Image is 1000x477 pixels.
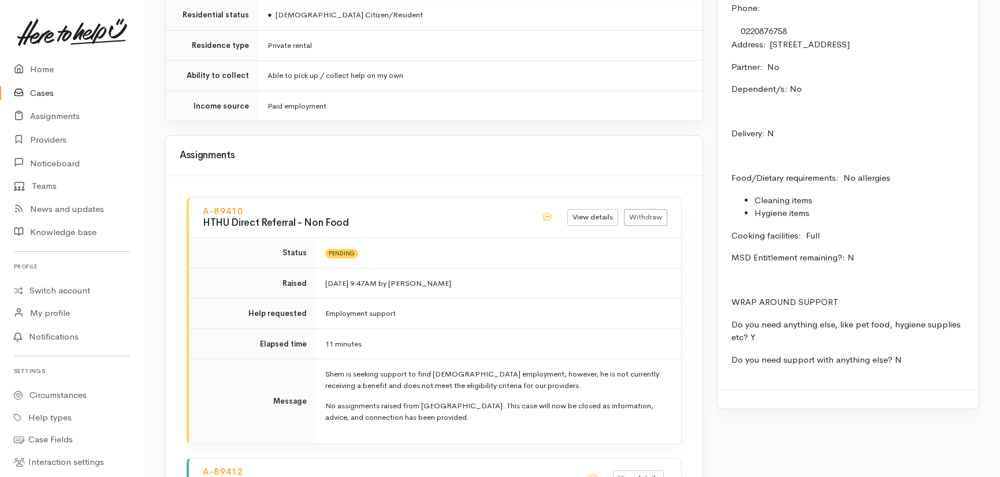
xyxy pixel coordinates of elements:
td: Status [189,238,316,268]
p: Food/Dietary requirements: No allergies [731,172,965,185]
p: MSD Entitlement remaining?: N [731,251,965,264]
td: Elapsed time [189,329,316,359]
td: Residence type [166,30,258,61]
td: Income source [166,91,258,121]
h3: Assignments [180,150,689,161]
p: WRAP AROUND SUPPORT [731,296,965,309]
h3: HTHU Direct Referral - Non Food [203,218,527,229]
p: Delivery: N [731,127,965,140]
td: Employment support [316,299,681,329]
h6: Profile [14,259,130,274]
time: [DATE] 9:47AM [325,278,377,288]
h6: Settings [14,363,130,379]
td: Raised [189,268,316,299]
td: Message [189,359,316,444]
p: Do you need anything else, like pet food, hygiene supplies etc? Y [731,318,965,344]
span: Private rental [267,40,312,50]
span: Pending [325,249,358,258]
td: Ability to collect [166,61,258,91]
a: View details [567,209,618,226]
li: Hygiene items [754,207,965,220]
td: Help requested [189,299,316,329]
p: Shem is seeking support to find [DEMOGRAPHIC_DATA] employment; however, he is not currently recei... [325,368,667,391]
a: A-89410 [203,206,243,217]
li: Cleaning items [754,194,965,207]
a: 0220876758 [741,25,787,36]
span: 11 minutes [325,339,362,349]
p: Cooking facilities: Full [731,229,965,243]
p: No assignments raised from [GEOGRAPHIC_DATA]. This case will now be closed as information, advice... [325,400,667,423]
span: [DEMOGRAPHIC_DATA] Citizen/Resident [267,10,423,20]
a: Withdraw [624,209,667,226]
p: Phone: [731,2,965,15]
p: Dependent/s: No [731,83,965,96]
p: Address: [STREET_ADDRESS] [731,38,965,51]
span: by [PERSON_NAME] [378,278,451,288]
a: A-89412 [203,466,243,477]
span: Able to pick up / collect help on my own [267,70,403,80]
span: ● [267,10,272,20]
p: Partner: No [731,61,965,74]
span: Paid employment [267,101,326,111]
p: Do you need support with anything else? N [731,353,965,367]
